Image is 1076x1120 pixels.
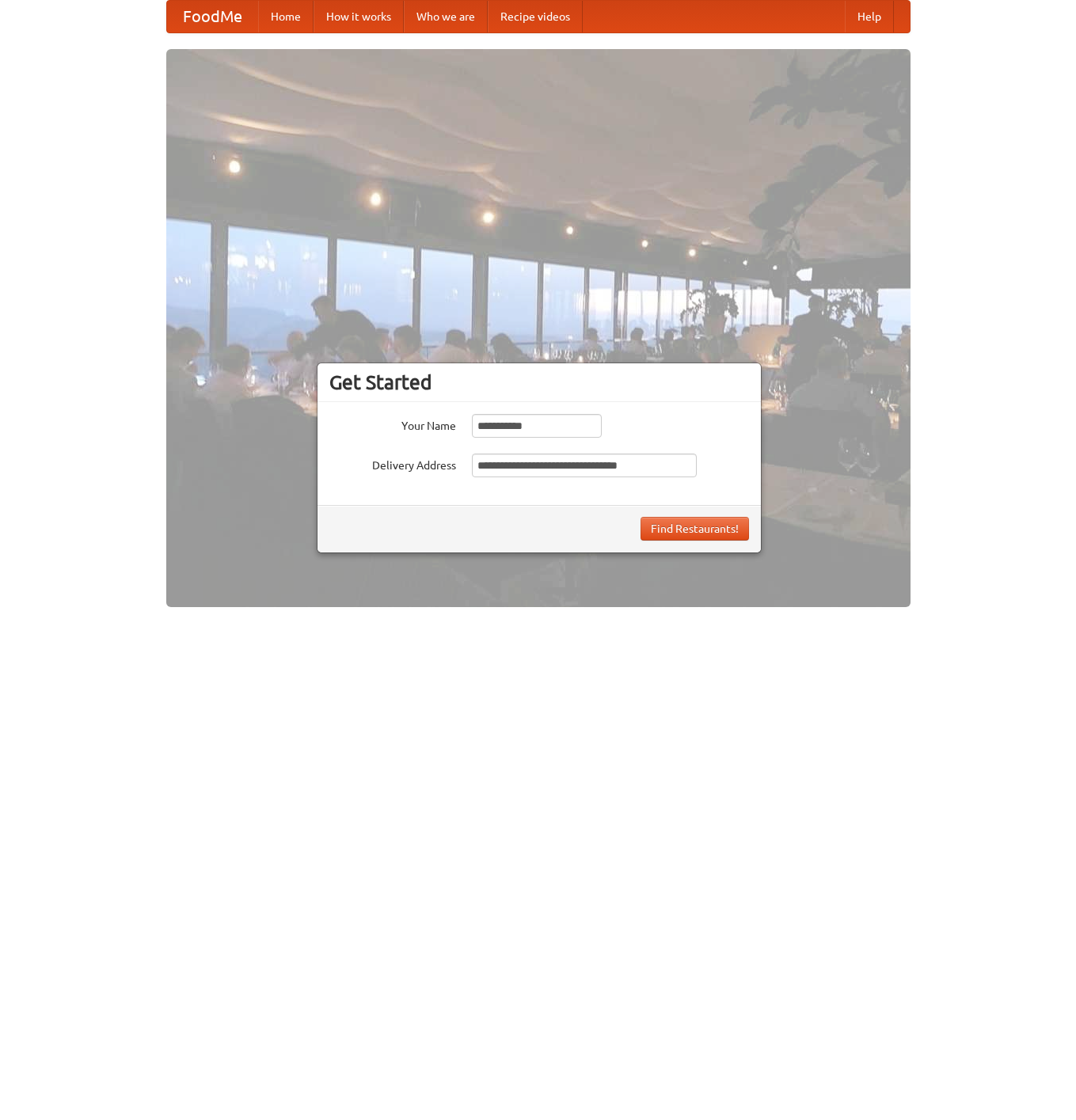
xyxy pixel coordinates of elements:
a: How it works [314,1,404,32]
a: Who we are [404,1,488,32]
a: Home [258,1,314,32]
label: Delivery Address [329,454,456,473]
a: Help [845,1,894,32]
button: Find Restaurants! [641,517,749,541]
a: Recipe videos [488,1,583,32]
a: FoodMe [167,1,258,32]
h3: Get Started [329,370,749,394]
label: Your Name [329,414,456,434]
